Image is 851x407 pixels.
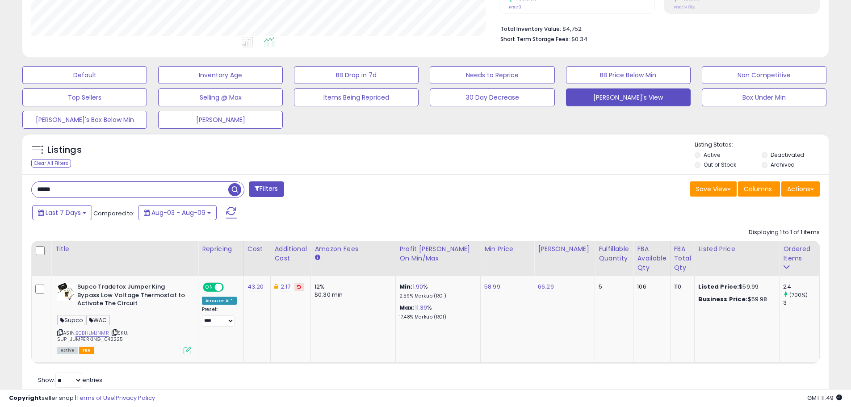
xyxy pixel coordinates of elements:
div: Clear All Filters [31,159,71,168]
button: Needs to Reprice [430,66,554,84]
div: 5 [599,283,626,291]
b: Business Price: [698,295,747,303]
a: Privacy Policy [116,394,155,402]
small: Prev: 14.81% [674,4,695,10]
button: Top Sellers [22,88,147,106]
span: Compared to: [93,209,134,218]
div: Displaying 1 to 1 of 1 items [749,228,820,237]
h5: Listings [47,144,82,156]
div: $59.99 [698,283,772,291]
a: 43.20 [247,282,264,291]
b: Listed Price: [698,282,739,291]
div: Repricing [202,244,240,254]
span: 2025-08-17 11:49 GMT [807,394,842,402]
span: Supco [57,315,85,325]
label: Out of Stock [704,161,736,168]
button: Inventory Age [158,66,283,84]
div: Cost [247,244,267,254]
div: 110 [674,283,688,291]
div: % [399,304,474,320]
span: WAC [86,315,110,325]
b: Short Term Storage Fees: [500,35,570,43]
button: Box Under Min [702,88,826,106]
strong: Copyright [9,394,42,402]
a: Terms of Use [76,394,114,402]
span: $0.34 [571,35,587,43]
span: Columns [744,185,772,193]
span: ON [204,284,215,291]
div: FBA Total Qty [674,244,691,273]
a: 66.29 [538,282,554,291]
span: Aug-03 - Aug-09 [151,208,205,217]
small: Prev: 3 [509,4,521,10]
div: 3 [783,299,819,307]
span: OFF [222,284,237,291]
button: [PERSON_NAME] [158,111,283,129]
button: Default [22,66,147,84]
span: FBA [79,347,94,354]
button: Non Competitive [702,66,826,84]
div: [PERSON_NAME] [538,244,591,254]
span: Show: entries [38,376,102,384]
div: Listed Price [698,244,776,254]
div: Profit [PERSON_NAME] on Min/Max [399,244,477,263]
p: Listing States: [695,141,829,149]
li: $4,752 [500,23,813,34]
label: Active [704,151,720,159]
b: Total Inventory Value: [500,25,561,33]
div: Preset: [202,306,237,327]
button: BB Price Below Min [566,66,691,84]
label: Deactivated [771,151,804,159]
th: The percentage added to the cost of goods (COGS) that forms the calculator for Min & Max prices. [396,241,481,276]
span: Last 7 Days [46,208,81,217]
small: Amazon Fees. [314,254,320,262]
div: $59.98 [698,295,772,303]
button: Save View [690,181,737,197]
div: % [399,283,474,299]
button: Actions [781,181,820,197]
button: Filters [249,181,284,197]
label: Archived [771,161,795,168]
p: 17.48% Markup (ROI) [399,314,474,320]
a: 11.39 [415,303,428,312]
button: [PERSON_NAME]'s Box Below Min [22,111,147,129]
div: Additional Cost [274,244,307,263]
div: 24 [783,283,819,291]
b: Max: [399,303,415,312]
b: Min: [399,282,413,291]
button: Columns [738,181,780,197]
div: Ordered Items [783,244,816,263]
img: 41P2tnAeGdL._SL40_.jpg [57,283,75,301]
small: (700%) [789,291,808,298]
div: Amazon AI * [202,297,237,305]
button: Selling @ Max [158,88,283,106]
button: Last 7 Days [32,205,92,220]
span: All listings currently available for purchase on Amazon [57,347,78,354]
div: 12% [314,283,389,291]
button: Items Being Repriced [294,88,419,106]
button: [PERSON_NAME]'s View [566,88,691,106]
div: ASIN: [57,283,191,353]
button: BB Drop in 7d [294,66,419,84]
div: Title [55,244,194,254]
div: Amazon Fees [314,244,392,254]
button: 30 Day Decrease [430,88,554,106]
div: 106 [637,283,663,291]
div: seller snap | | [9,394,155,403]
b: Supco Tradefox Jumper King Bypass Low Voltage Thermostat to Activate The Circuit [77,283,186,310]
a: B0BHLMJNMR [75,329,109,337]
div: Fulfillable Quantity [599,244,629,263]
div: $0.30 min [314,291,389,299]
a: 1.90 [413,282,423,291]
a: 2.17 [281,282,291,291]
span: | SKU: SUP_JUMPERKING_042225 [57,329,128,343]
p: 2.59% Markup (ROI) [399,293,474,299]
div: FBA Available Qty [637,244,666,273]
button: Aug-03 - Aug-09 [138,205,217,220]
a: 58.99 [484,282,500,291]
div: Min Price [484,244,530,254]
